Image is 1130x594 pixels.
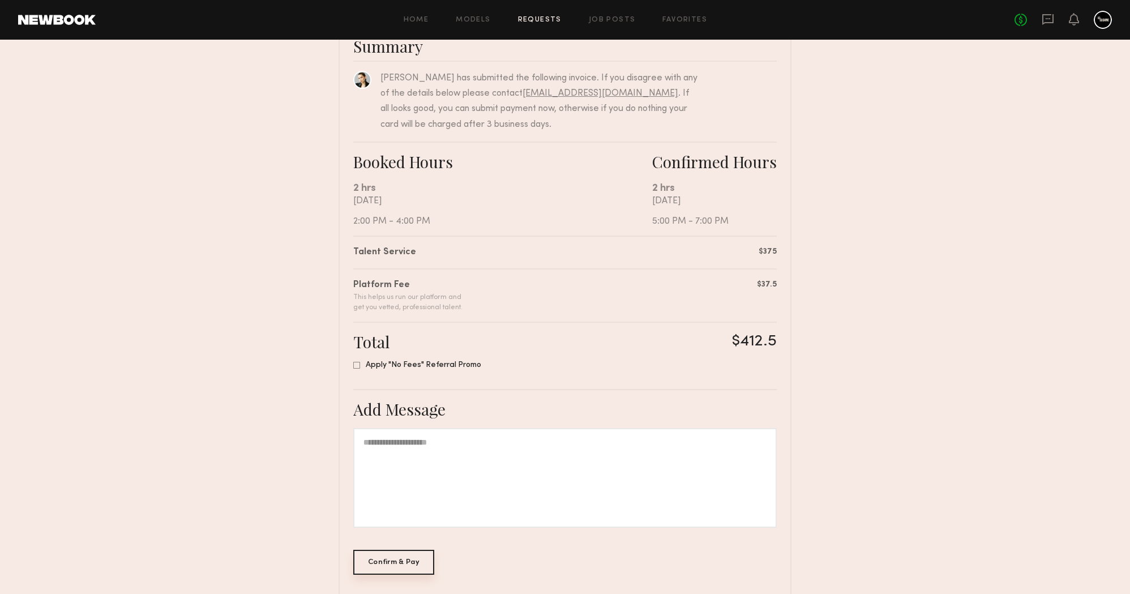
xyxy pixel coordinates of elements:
[353,196,652,227] div: [DATE] 2:00 PM - 4:00 PM
[757,279,777,290] div: $37.5
[652,196,777,227] div: [DATE] 5:00 PM - 7:00 PM
[353,399,777,419] div: Add Message
[404,16,429,24] a: Home
[353,152,652,172] div: Booked Hours
[456,16,490,24] a: Models
[353,246,416,259] div: Talent Service
[353,550,434,575] div: Confirm & Pay
[353,332,389,352] div: Total
[662,16,707,24] a: Favorites
[353,292,463,313] div: This helps us run our platform and get you vetted, professional talent.
[652,152,777,172] div: Confirmed Hours
[589,16,636,24] a: Job Posts
[353,181,652,196] div: 2 hrs
[759,246,777,258] div: $375
[518,16,562,24] a: Requests
[353,36,777,56] div: Summary
[380,71,698,133] div: [PERSON_NAME] has submitted the following invoice. If you disagree with any of the details below ...
[732,332,777,352] div: $412.5
[523,89,678,98] a: [EMAIL_ADDRESS][DOMAIN_NAME]
[353,279,463,292] div: Platform Fee
[366,362,481,369] span: Apply "No Fees" Referral Promo
[652,181,777,196] div: 2 hrs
